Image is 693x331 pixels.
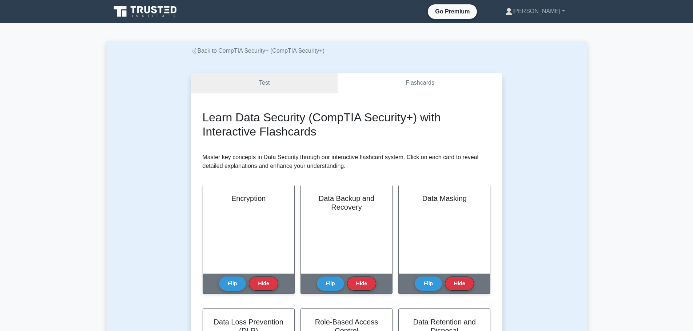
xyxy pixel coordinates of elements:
h2: Data Masking [407,194,481,203]
button: Hide [249,276,278,291]
a: Go Premium [431,7,474,16]
h2: Encryption [212,194,286,203]
button: Flip [317,276,344,291]
a: [PERSON_NAME] [488,4,582,19]
p: Master key concepts in Data Security through our interactive flashcard system. Click on each card... [203,153,491,170]
a: Back to CompTIA Security+ (CompTIA Security+) [191,48,324,54]
button: Hide [445,276,474,291]
button: Flip [415,276,442,291]
a: Flashcards [338,73,502,93]
h2: Data Backup and Recovery [310,194,383,211]
a: Test [191,73,338,93]
h2: Learn Data Security (CompTIA Security+) with Interactive Flashcards [203,110,491,138]
button: Flip [219,276,246,291]
button: Hide [347,276,376,291]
